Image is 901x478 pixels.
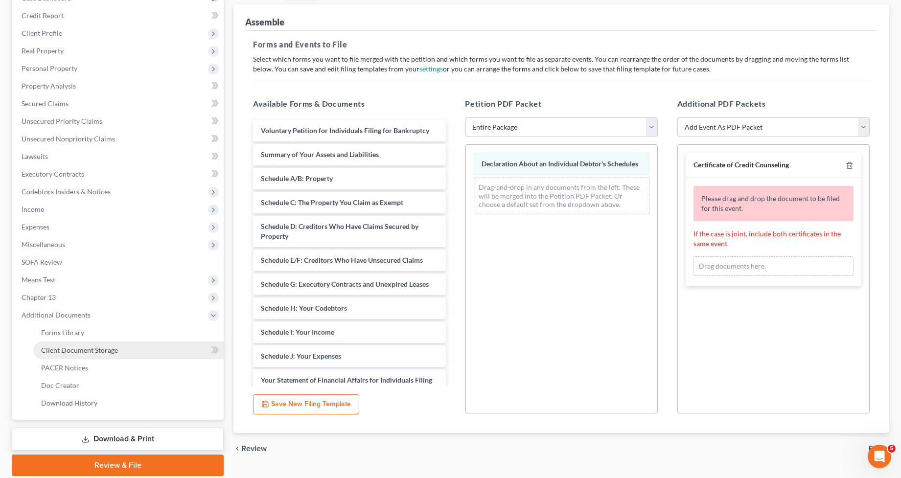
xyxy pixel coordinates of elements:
button: Save New Filing Template [253,394,359,415]
div: Assemble [245,16,284,28]
a: Client Document Storage [33,341,224,359]
span: Doc Creator [41,381,79,389]
span: Personal Property [22,64,77,72]
a: PACER Notices [33,359,224,377]
a: Unsecured Priority Claims [14,113,224,130]
span: Schedule C: The Property You Claim as Exempt [261,198,403,206]
span: Chapter 13 [22,293,56,301]
span: Certificate of Credit Counseling [693,160,789,169]
a: Credit Report [14,7,224,24]
span: Schedule G: Executory Contracts and Unexpired Leases [261,280,429,288]
span: Income [22,205,44,213]
span: Expenses [22,223,49,231]
span: PACER Notices [41,364,88,372]
a: settings [419,65,443,73]
span: Secured Claims [22,99,69,108]
a: Download History [33,394,224,412]
span: Forms Library [41,328,84,337]
span: Schedule A/B: Property [261,174,333,182]
a: Secured Claims [14,95,224,113]
span: Review [241,445,267,453]
span: Client Document Storage [41,346,118,354]
div: Drag-and-drop in any documents from the left. These will be merged into the Petition PDF Packet. ... [474,178,649,214]
span: Property Analysis [22,82,76,90]
span: Declaration About an Individual Debtor's Schedules [482,159,639,168]
span: Schedule I: Your Income [261,328,334,336]
span: Your Statement of Financial Affairs for Individuals Filing for Bankruptcy [261,376,432,394]
span: SOFA Review [22,258,62,266]
i: chevron_left [233,445,241,453]
a: Doc Creator [33,377,224,394]
span: Codebtors Insiders & Notices [22,187,111,196]
span: Voluntary Petition for Individuals Filing for Bankruptcy [261,126,429,135]
span: Credit Report [22,11,64,20]
div: Drag documents here. [693,256,854,276]
iframe: Intercom live chat [868,445,891,468]
span: 5 [888,445,896,453]
h5: Additional PDF Packets [677,98,870,110]
h5: Available Forms & Documents [253,98,445,110]
span: Schedule E/F: Creditors Who Have Unsecured Claims [261,256,423,264]
a: Lawsuits [14,148,224,165]
span: Lawsuits [22,152,48,160]
span: Real Property [22,46,64,55]
span: Executory Contracts [22,170,84,178]
span: Means Test [22,275,55,284]
span: Unsecured Nonpriority Claims [22,135,115,143]
p: If the case is joint, include both certificates in the same event. [693,229,854,249]
span: Schedule H: Your Codebtors [261,304,347,312]
a: Forms Library [33,324,224,341]
a: Download & Print [12,428,224,451]
span: Schedule D: Creditors Who Have Claims Secured by Property [261,222,418,240]
a: Unsecured Nonpriority Claims [14,130,224,148]
button: chevron_left Review [233,445,277,453]
a: Executory Contracts [14,165,224,183]
span: Client Profile [22,29,62,37]
span: Petition PDF Packet [465,99,542,108]
a: Property Analysis [14,77,224,95]
span: Download History [41,399,97,407]
span: Schedule J: Your Expenses [261,352,341,360]
a: SOFA Review [14,253,224,271]
span: Unsecured Priority Claims [22,117,102,125]
p: Select which forms you want to file merged with the petition and which forms you want to file as ... [253,54,870,74]
span: Miscellaneous [22,240,65,249]
span: Please drag and drop the document to be filed for this event. [701,194,840,212]
h5: Forms and Events to File [253,39,870,50]
span: Summary of Your Assets and Liabilities [261,150,379,159]
span: Additional Documents [22,311,91,319]
a: Review & File [12,455,224,476]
